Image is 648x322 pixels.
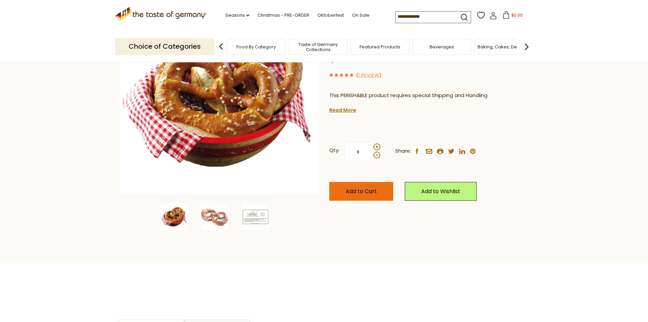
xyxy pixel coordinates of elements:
button: $0.00 [498,11,527,21]
a: Christmas - PRE-ORDER [257,12,309,19]
img: previous arrow [214,40,228,53]
strong: Qty: [329,146,339,155]
a: Read More [329,107,356,113]
span: Add to Cart [346,187,377,195]
a: Beverages [430,44,454,49]
img: The Taste of Germany Bavarian Soft Pretzels, 4oz., 20 pc., handmade and frozen [201,203,228,230]
a: Baking, Cakes, Desserts [478,44,530,49]
a: Add to Wishlist [405,182,477,201]
a: On Sale [352,12,369,19]
img: The Taste of Germany Bavarian Soft Pretzels, 4oz., 20 pc., handmade and frozen [160,203,187,230]
p: This PERISHABLE product requires special Shipping and Handling [329,91,528,100]
button: Add to Cart [329,182,393,201]
span: ( ) [356,72,381,78]
a: Oktoberfest [317,12,344,19]
a: Food By Category [236,44,276,49]
a: Seasons [226,12,249,19]
img: next arrow [520,40,533,53]
a: Featured Products [360,44,400,49]
li: We will ship this product in heat-protective packaging and ice. [336,105,528,113]
span: Share: [395,147,411,155]
a: Taste of Germany Collections [291,42,345,52]
img: The Taste of Germany Bavarian Soft Pretzels, 4oz., 20 pc., handmade and frozen [242,203,269,230]
p: Choice of Categories [115,38,214,55]
input: Qty: [344,142,372,161]
span: $0.00 [511,12,523,18]
a: 1 Review [358,72,379,79]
